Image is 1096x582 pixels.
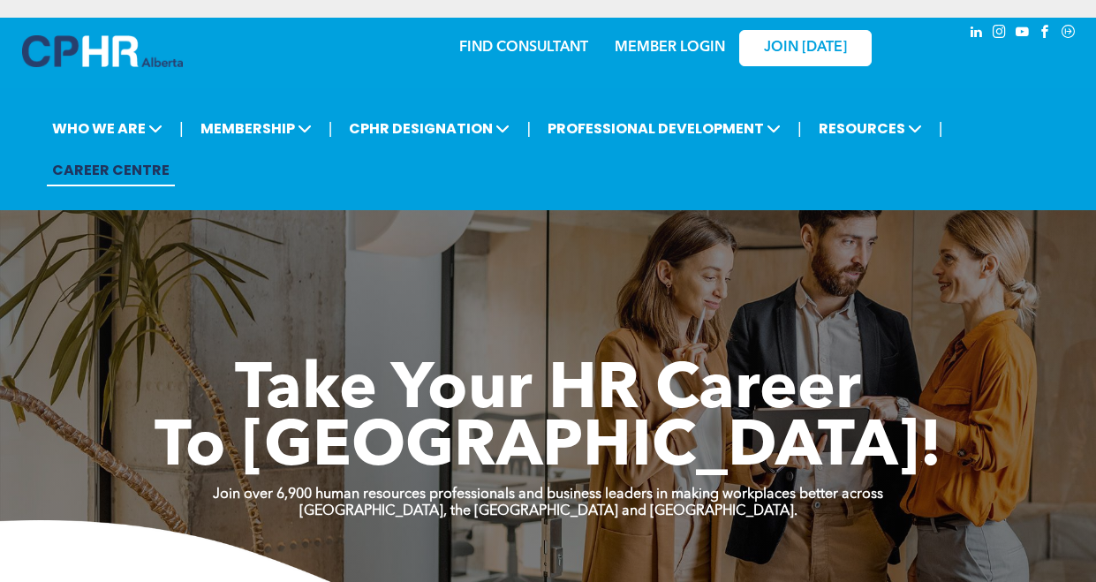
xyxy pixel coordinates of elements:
[459,41,588,55] a: FIND CONSULTANT
[155,417,942,480] span: To [GEOGRAPHIC_DATA]!
[299,504,797,518] strong: [GEOGRAPHIC_DATA], the [GEOGRAPHIC_DATA] and [GEOGRAPHIC_DATA].
[47,154,175,186] a: CAREER CENTRE
[179,110,184,147] li: |
[615,41,725,55] a: MEMBER LOGIN
[195,112,317,145] span: MEMBERSHIP
[990,22,1009,46] a: instagram
[739,30,872,66] a: JOIN [DATE]
[1013,22,1032,46] a: youtube
[764,40,847,57] span: JOIN [DATE]
[47,112,168,145] span: WHO WE ARE
[235,359,861,423] span: Take Your HR Career
[542,112,786,145] span: PROFESSIONAL DEVELOPMENT
[813,112,927,145] span: RESOURCES
[797,110,802,147] li: |
[344,112,515,145] span: CPHR DESIGNATION
[967,22,986,46] a: linkedin
[1036,22,1055,46] a: facebook
[939,110,943,147] li: |
[213,488,883,502] strong: Join over 6,900 human resources professionals and business leaders in making workplaces better ac...
[329,110,333,147] li: |
[526,110,531,147] li: |
[22,35,183,67] img: A blue and white logo for cp alberta
[1059,22,1078,46] a: Social network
